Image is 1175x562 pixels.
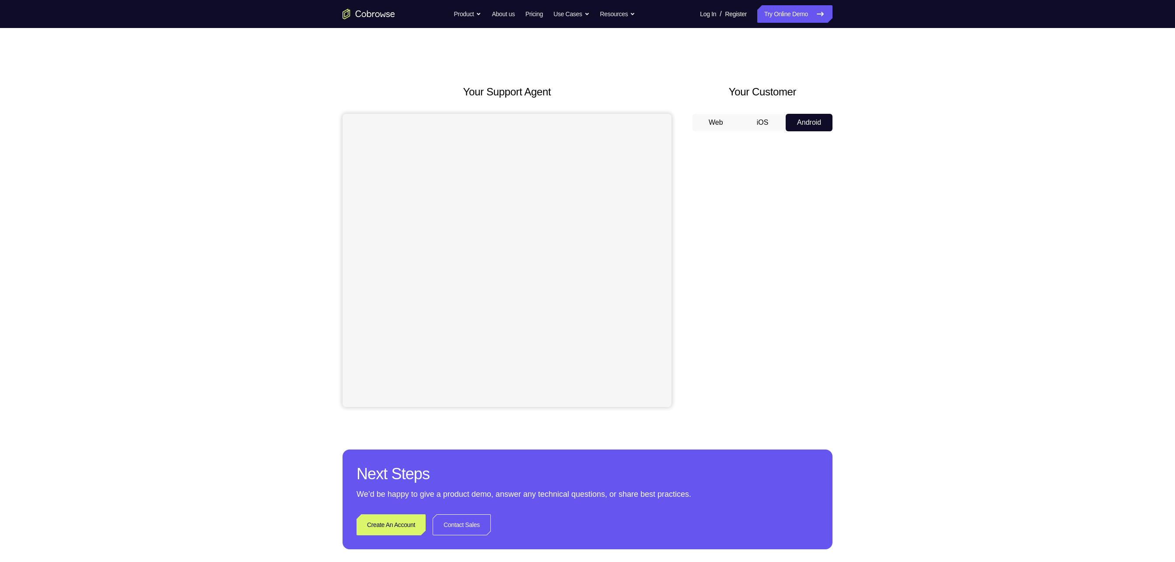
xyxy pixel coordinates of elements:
[357,514,426,535] a: Create An Account
[357,488,818,500] p: We’d be happy to give a product demo, answer any technical questions, or share best practices.
[600,5,636,23] button: Resources
[343,114,671,407] iframe: Agent
[786,114,832,131] button: Android
[692,84,832,100] h2: Your Customer
[739,114,786,131] button: iOS
[692,114,739,131] button: Web
[725,5,747,23] a: Register
[553,5,589,23] button: Use Cases
[357,464,818,485] h2: Next Steps
[757,5,832,23] a: Try Online Demo
[700,5,716,23] a: Log In
[343,9,395,19] a: Go to the home page
[454,5,482,23] button: Product
[343,84,671,100] h2: Your Support Agent
[720,9,721,19] span: /
[492,5,514,23] a: About us
[433,514,491,535] a: Contact Sales
[525,5,543,23] a: Pricing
